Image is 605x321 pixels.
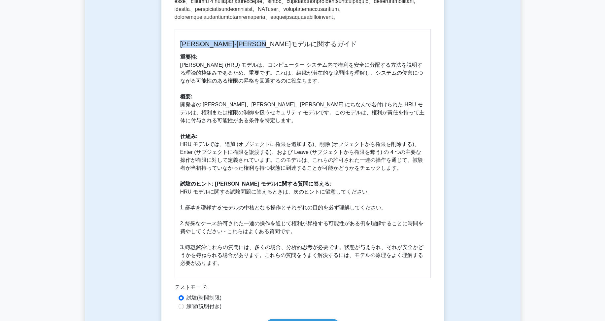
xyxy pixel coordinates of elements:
i: 特殊なケース: [185,221,218,226]
label: 試験(時間制限) [186,294,222,302]
div: テストモード: [175,283,431,294]
b: 概要: [180,94,192,99]
label: 練習(説明付き) [186,303,222,310]
b: 重要性: [180,54,198,60]
b: 仕組み: [180,133,198,139]
font: [PERSON_NAME] (HRU) モデルは、コンピューター システム内で権利を安全に分配する方法を説明する理論的枠組みであるため、重要です。これは、組織が潜在的な脆弱性を理解し、システムの... [180,54,424,266]
h5: [PERSON_NAME]-[PERSON_NAME]モデルに関するガイド [180,40,425,48]
i: 基本を理解する: [185,205,223,210]
i: 問題解決: [185,244,207,250]
b: 試験のヒント: [PERSON_NAME] モデルに関する質問に答える: [180,181,331,187]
